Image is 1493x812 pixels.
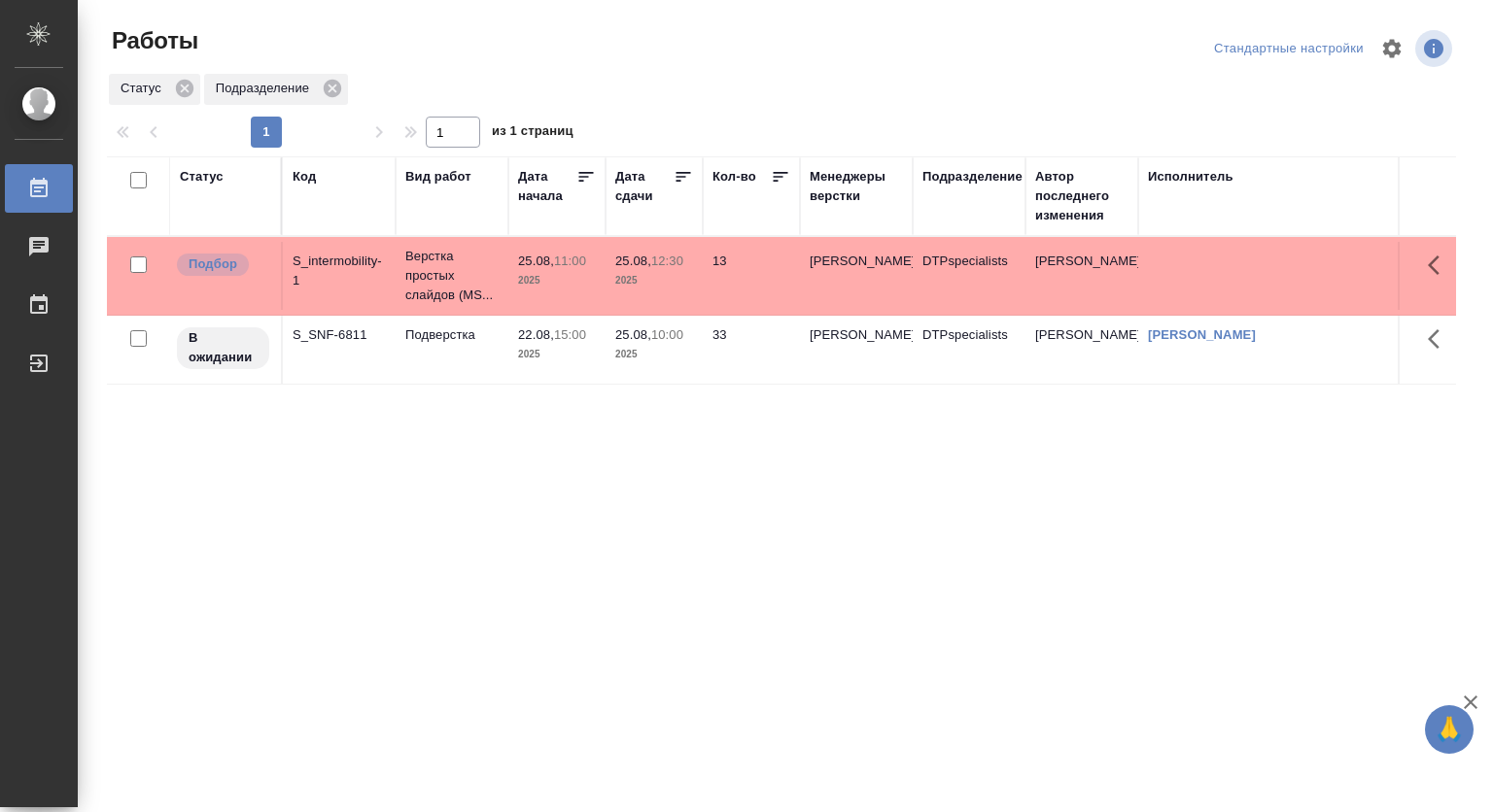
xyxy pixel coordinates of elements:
[615,327,651,342] p: 25.08,
[810,252,903,271] p: [PERSON_NAME]
[175,252,271,278] div: Можно подбирать исполнителей
[651,254,683,268] p: 12:30
[1025,242,1138,310] td: [PERSON_NAME]
[651,327,683,342] p: 10:00
[518,167,576,206] div: Дата начала
[293,252,386,290] div: S_intermobility-1
[703,242,800,310] td: 13
[922,167,1023,186] div: Подразделение
[913,242,1025,310] td: DTPspecialists
[109,74,200,105] div: Статус
[518,345,596,364] p: 2025
[189,328,258,367] p: В ожидании
[1415,30,1456,67] span: Посмотреть информацию
[180,167,224,186] div: Статус
[810,167,903,206] div: Менеджеры верстки
[554,254,586,268] p: 11:00
[293,167,316,186] div: Код
[1433,709,1466,750] span: 🙏
[1148,327,1256,342] a: [PERSON_NAME]
[1209,34,1369,64] div: split button
[615,271,693,290] p: 2025
[1416,316,1463,362] button: Здесь прячутся важные кнопки
[615,254,651,268] p: 25.08,
[492,119,573,148] span: из 1 страниц
[121,79,168,98] p: Статус
[204,74,348,105] div: Подразделение
[189,254,237,274] p: Подбор
[703,316,800,384] td: 33
[1025,316,1138,384] td: [PERSON_NAME]
[1416,242,1463,288] button: Здесь прячутся важные кнопки
[293,325,386,345] div: S_SNF-6811
[1148,167,1233,186] div: Исполнитель
[405,325,499,345] p: Подверстка
[107,25,198,56] span: Работы
[810,325,903,345] p: [PERSON_NAME]
[1035,167,1128,225] div: Автор последнего изменения
[615,167,674,206] div: Дата сдачи
[405,247,499,305] p: Верстка простых слайдов (MS...
[175,325,271,371] div: Исполнитель назначен, приступать к работе пока рано
[1369,25,1415,72] span: Настроить таблицу
[216,79,316,98] p: Подразделение
[554,327,586,342] p: 15:00
[405,167,471,186] div: Вид работ
[518,254,554,268] p: 25.08,
[712,167,756,186] div: Кол-во
[518,327,554,342] p: 22.08,
[615,345,693,364] p: 2025
[1425,705,1474,754] button: 🙏
[913,316,1025,384] td: DTPspecialists
[518,271,596,290] p: 2025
